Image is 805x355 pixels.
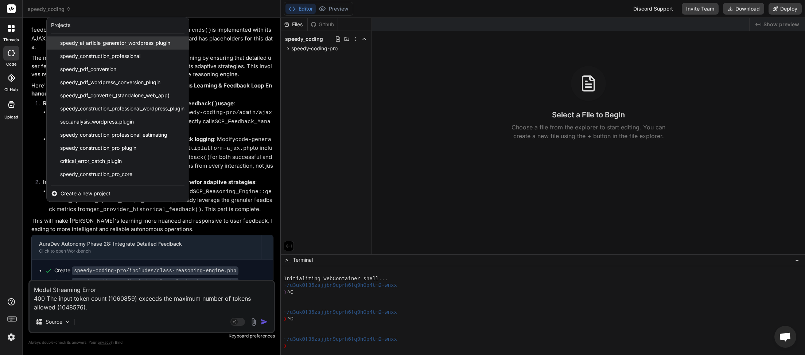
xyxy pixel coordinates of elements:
span: speedy_construction_professional_wordpress_plugin [60,105,184,112]
span: Create a new project [61,190,110,197]
div: Open chat [774,326,796,348]
span: speedy_ai_article_generator_wordpress_plugin [60,39,170,47]
span: speedy_construction_professional [60,52,140,60]
span: speedy_construction_pro_plugin [60,144,136,152]
span: seo_analysis_wordpress_plugin [60,118,134,125]
label: Upload [4,114,18,120]
img: settings [5,331,17,343]
span: speedy_construction_professional_estimating [60,131,167,139]
span: speedy_pdf_conversion [60,66,116,73]
span: critical_error_catch_plugin [60,157,122,165]
span: speedy_pdf_converter_(standalone_web_app) [60,92,170,99]
span: speedy_construction_pro_core [60,171,132,178]
label: threads [3,37,19,43]
label: code [6,61,16,67]
label: GitHub [4,87,18,93]
span: speedy_pdf_wordpress_conversion_plugin [60,79,160,86]
div: Projects [51,22,70,29]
